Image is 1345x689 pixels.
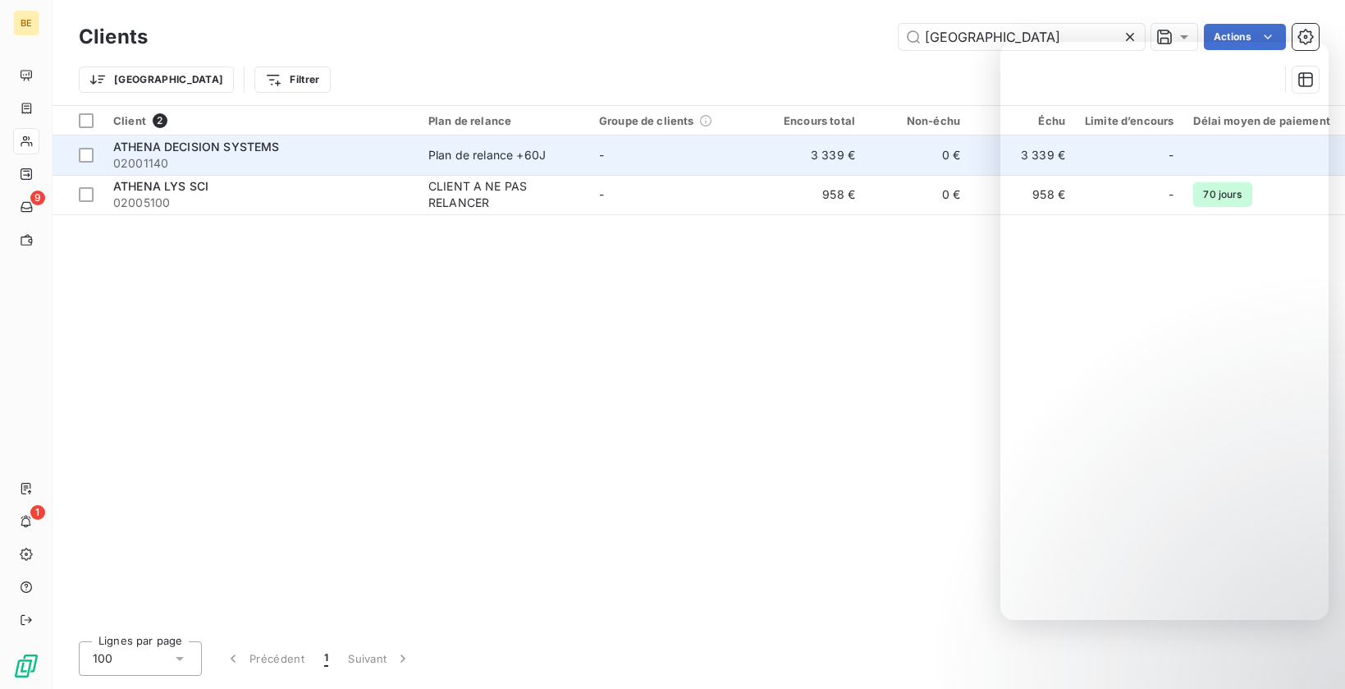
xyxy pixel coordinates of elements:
[899,24,1145,50] input: Rechercher
[1289,633,1329,673] iframe: Intercom live chat
[428,114,579,127] div: Plan de relance
[314,641,338,676] button: 1
[428,147,546,163] div: Plan de relance +60J
[599,114,694,127] span: Groupe de clients
[113,155,409,172] span: 02001140
[79,22,148,52] h3: Clients
[980,114,1065,127] div: Échu
[215,641,314,676] button: Précédent
[338,641,421,676] button: Suivant
[30,191,45,205] span: 9
[13,653,39,679] img: Logo LeanPay
[13,10,39,36] div: BE
[93,650,112,667] span: 100
[760,175,865,214] td: 958 €
[599,148,604,162] span: -
[970,175,1075,214] td: 958 €
[875,114,960,127] div: Non-échu
[428,178,579,211] div: CLIENT A NE PAS RELANCER
[113,179,208,193] span: ATHENA LYS SCI
[770,114,855,127] div: Encours total
[865,175,970,214] td: 0 €
[1000,42,1329,620] iframe: Intercom live chat
[324,650,328,667] span: 1
[30,505,45,520] span: 1
[254,67,330,93] button: Filtrer
[79,67,234,93] button: [GEOGRAPHIC_DATA]
[970,136,1075,175] td: 3 339 €
[760,136,865,175] td: 3 339 €
[865,136,970,175] td: 0 €
[1204,24,1286,50] button: Actions
[113,114,146,127] span: Client
[153,113,167,128] span: 2
[599,187,604,201] span: -
[113,195,409,211] span: 02005100
[113,140,279,154] span: ATHENA DECISION SYSTEMS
